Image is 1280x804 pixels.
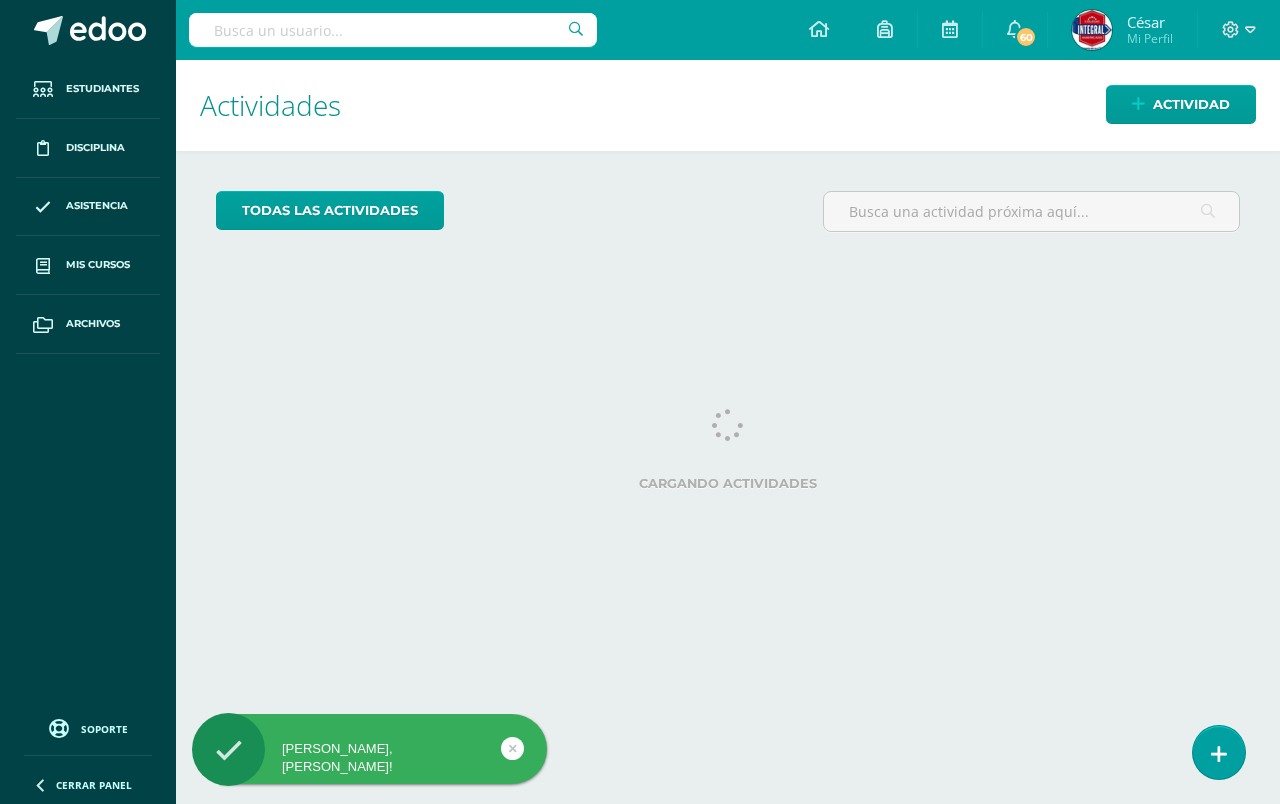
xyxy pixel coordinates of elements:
[216,476,1240,491] label: Cargando actividades
[200,60,1256,151] h1: Actividades
[16,295,160,354] a: Archivos
[66,81,139,97] span: Estudiantes
[1106,85,1256,124] a: Actividad
[81,722,128,736] span: Soporte
[1127,30,1173,47] span: Mi Perfil
[192,740,547,776] div: [PERSON_NAME], [PERSON_NAME]!
[66,257,130,273] span: Mis cursos
[66,140,125,156] span: Disciplina
[216,191,444,230] a: todas las Actividades
[56,778,132,792] span: Cerrar panel
[1153,86,1230,123] span: Actividad
[24,714,152,741] a: Soporte
[16,119,160,178] a: Disciplina
[66,316,120,332] span: Archivos
[16,178,160,237] a: Asistencia
[189,13,597,47] input: Busca un usuario...
[66,198,128,214] span: Asistencia
[1127,12,1173,32] span: César
[1072,10,1112,50] img: 97e2aee4511ffbb91b5db86908f133de.png
[16,236,160,295] a: Mis cursos
[1015,26,1037,48] span: 60
[16,60,160,119] a: Estudiantes
[824,192,1239,231] input: Busca una actividad próxima aquí...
